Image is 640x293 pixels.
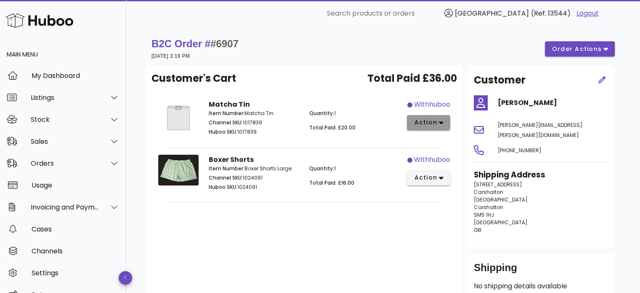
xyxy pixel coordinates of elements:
[414,118,437,127] span: action
[31,94,99,102] div: Listings
[474,181,522,188] span: [STREET_ADDRESS]
[32,225,120,233] div: Cases
[498,98,608,108] h4: [PERSON_NAME]
[158,99,199,136] img: Product Image
[209,165,299,172] p: Boxer Shorts Large
[474,196,528,203] span: [GEOGRAPHIC_DATA]
[474,73,526,88] h2: Customer
[32,269,120,277] div: Settings
[209,174,299,182] p: 1024091
[32,72,120,80] div: My Dashboard
[552,45,602,54] span: order actions
[209,165,244,172] span: Item Number:
[474,204,503,211] span: Carshalton
[309,179,354,186] span: Total Paid: £16.00
[31,116,99,124] div: Stock
[576,8,599,19] a: Logout
[407,170,450,185] button: action
[209,128,299,136] p: 1017839
[474,211,494,218] span: SM5 1HJ
[210,38,239,49] span: #6907
[32,247,120,255] div: Channels
[414,99,450,110] div: withhuboo
[309,165,400,172] p: 1
[209,119,299,126] p: 1017839
[209,99,250,109] strong: Matcha Tin
[498,147,542,154] span: [PHONE_NUMBER]
[151,71,236,86] span: Customer's Cart
[474,188,503,196] span: Carshalton
[151,38,239,49] strong: B2C Order #
[474,281,608,291] p: No shipping details available
[151,53,190,59] small: [DATE] 3:19 PM
[209,110,244,117] span: Item Number:
[32,181,120,189] div: Usage
[209,174,243,181] span: Channel SKU:
[209,183,237,191] span: Huboo SKU:
[414,173,437,182] span: action
[209,128,237,135] span: Huboo SKU:
[498,121,582,139] span: [PERSON_NAME][EMAIL_ADDRESS][PERSON_NAME][DOMAIN_NAME]
[545,41,615,56] button: order actions
[474,226,481,234] span: GB
[309,110,400,117] p: 1
[407,115,450,130] button: action
[455,8,529,18] span: [GEOGRAPHIC_DATA]
[209,119,243,126] span: Channel SKU:
[367,71,457,86] span: Total Paid £36.00
[531,8,571,18] span: (Ref: 13544)
[209,110,299,117] p: Matcha Tin
[31,203,99,211] div: Invoicing and Payments
[414,155,450,165] div: withhuboo
[31,137,99,145] div: Sales
[309,124,356,131] span: Total Paid: £20.00
[209,183,299,191] p: 1024091
[158,155,199,185] img: Product Image
[209,155,254,164] strong: Boxer Shorts
[474,169,608,181] h3: Shipping Address
[309,165,334,172] span: Quantity:
[474,261,608,281] div: Shipping
[6,11,73,30] img: Huboo Logo
[474,219,528,226] span: [GEOGRAPHIC_DATA]
[31,159,99,167] div: Orders
[309,110,334,117] span: Quantity:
